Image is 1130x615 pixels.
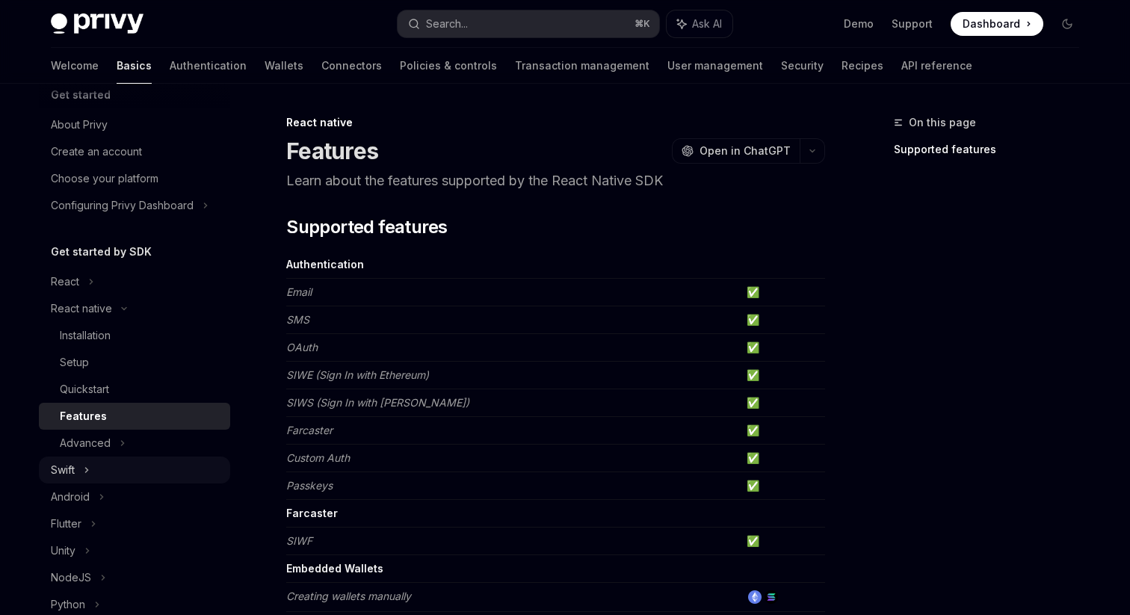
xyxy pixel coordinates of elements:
[51,300,112,318] div: React native
[170,48,247,84] a: Authentication
[741,362,825,389] td: ✅
[741,306,825,334] td: ✅
[426,15,468,33] div: Search...
[844,16,874,31] a: Demo
[741,279,825,306] td: ✅
[741,528,825,555] td: ✅
[39,165,230,192] a: Choose your platform
[1055,12,1079,36] button: Toggle dark mode
[741,417,825,445] td: ✅
[667,10,732,37] button: Ask AI
[286,479,333,492] em: Passkeys
[51,542,75,560] div: Unity
[51,596,85,614] div: Python
[286,170,825,191] p: Learn about the features supported by the React Native SDK
[60,327,111,344] div: Installation
[60,434,111,452] div: Advanced
[286,341,318,353] em: OAuth
[51,243,152,261] h5: Get started by SDK
[951,12,1043,36] a: Dashboard
[39,403,230,430] a: Features
[51,143,142,161] div: Create an account
[398,10,659,37] button: Search...⌘K
[51,488,90,506] div: Android
[321,48,382,84] a: Connectors
[842,48,883,84] a: Recipes
[286,562,383,575] strong: Embedded Wallets
[286,368,429,381] em: SIWE (Sign In with Ethereum)
[894,137,1091,161] a: Supported features
[51,116,108,134] div: About Privy
[515,48,649,84] a: Transaction management
[748,590,762,604] img: ethereum.png
[51,569,91,587] div: NodeJS
[51,273,79,291] div: React
[286,285,312,298] em: Email
[51,197,194,214] div: Configuring Privy Dashboard
[39,322,230,349] a: Installation
[117,48,152,84] a: Basics
[901,48,972,84] a: API reference
[51,515,81,533] div: Flutter
[286,534,312,547] em: SIWF
[51,13,143,34] img: dark logo
[39,349,230,376] a: Setup
[39,138,230,165] a: Create an account
[39,111,230,138] a: About Privy
[286,424,333,436] em: Farcaster
[286,215,447,239] span: Supported features
[286,507,338,519] strong: Farcaster
[700,143,791,158] span: Open in ChatGPT
[741,389,825,417] td: ✅
[781,48,824,84] a: Security
[765,590,778,604] img: solana.png
[400,48,497,84] a: Policies & controls
[60,353,89,371] div: Setup
[741,445,825,472] td: ✅
[667,48,763,84] a: User management
[286,396,469,409] em: SIWS (Sign In with [PERSON_NAME])
[635,18,650,30] span: ⌘ K
[286,590,411,602] em: Creating wallets manually
[672,138,800,164] button: Open in ChatGPT
[286,137,378,164] h1: Features
[60,407,107,425] div: Features
[909,114,976,132] span: On this page
[286,115,825,130] div: React native
[60,380,109,398] div: Quickstart
[963,16,1020,31] span: Dashboard
[51,170,158,188] div: Choose your platform
[286,451,350,464] em: Custom Auth
[286,313,309,326] em: SMS
[892,16,933,31] a: Support
[51,48,99,84] a: Welcome
[39,376,230,403] a: Quickstart
[265,48,303,84] a: Wallets
[286,258,364,271] strong: Authentication
[741,472,825,500] td: ✅
[692,16,722,31] span: Ask AI
[51,461,75,479] div: Swift
[741,334,825,362] td: ✅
